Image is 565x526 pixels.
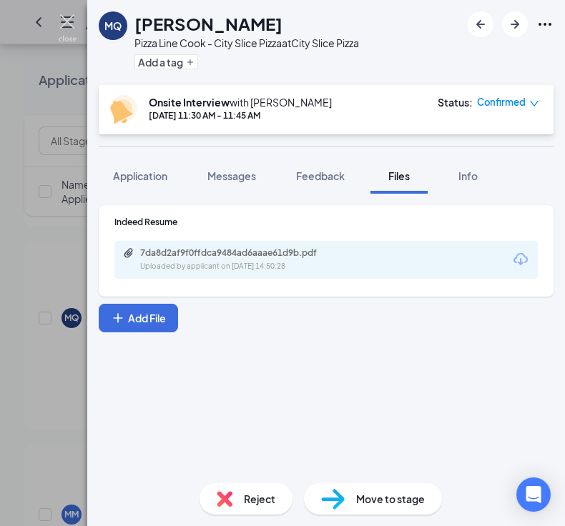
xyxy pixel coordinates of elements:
[140,247,340,259] div: 7da8d2af9f0ffdca9484ad6aaae61d9b.pdf
[516,477,551,512] div: Open Intercom Messenger
[99,304,178,332] button: Add FilePlus
[113,169,167,182] span: Application
[149,109,332,121] div: [DATE] 11:30 AM - 11:45 AM
[149,95,332,109] div: with [PERSON_NAME]
[123,247,134,259] svg: Paperclip
[104,19,122,33] div: MQ
[529,99,539,109] span: down
[536,16,554,33] svg: Ellipses
[149,96,230,109] b: Onsite Interview
[186,58,195,66] svg: Plus
[388,169,410,182] span: Files
[477,95,526,109] span: Confirmed
[296,169,345,182] span: Feedback
[140,261,355,272] div: Uploaded by applicant on [DATE] 14:50:28
[356,491,425,507] span: Move to stage
[502,11,528,37] button: ArrowRight
[472,16,489,33] svg: ArrowLeftNew
[244,491,275,507] span: Reject
[134,11,282,36] h1: [PERSON_NAME]
[123,247,355,272] a: Paperclip7da8d2af9f0ffdca9484ad6aaae61d9b.pdfUploaded by applicant on [DATE] 14:50:28
[506,16,524,33] svg: ArrowRight
[438,95,473,109] div: Status :
[134,54,198,69] button: PlusAdd a tag
[458,169,478,182] span: Info
[468,11,493,37] button: ArrowLeftNew
[512,251,529,268] svg: Download
[207,169,256,182] span: Messages
[111,311,125,325] svg: Plus
[134,36,359,50] div: Pizza Line Cook - City Slice Pizza at City Slice Pizza
[114,216,538,228] div: Indeed Resume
